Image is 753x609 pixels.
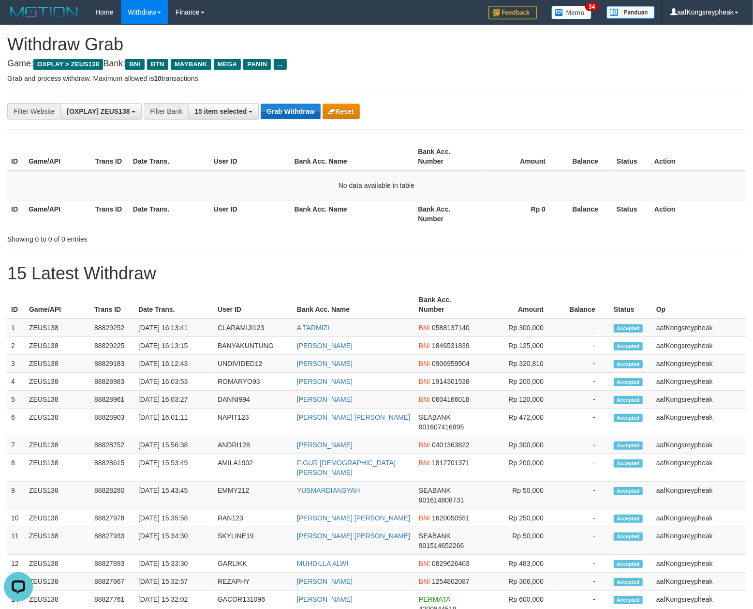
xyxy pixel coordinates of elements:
[7,409,25,436] td: 6
[214,373,293,391] td: ROMARYO93
[134,527,214,555] td: [DATE] 15:34:30
[7,555,25,573] td: 12
[614,360,643,368] span: Accepted
[7,200,25,228] th: ID
[90,454,134,482] td: 88828615
[614,342,643,350] span: Accepted
[480,436,558,454] td: Rp 300,000
[558,391,610,409] td: -
[134,291,214,319] th: Date Trans.
[650,200,746,228] th: Action
[125,59,144,70] span: BNI
[614,396,643,404] span: Accepted
[214,319,293,337] td: CLARAMIJI123
[419,441,430,449] span: BNI
[606,6,655,19] img: panduan.png
[297,342,353,350] a: [PERSON_NAME]
[25,373,90,391] td: ZEUS138
[214,454,293,482] td: AMILA1902
[134,482,214,509] td: [DATE] 15:43:45
[210,143,291,170] th: User ID
[297,360,353,367] a: [PERSON_NAME]
[558,355,610,373] td: -
[432,378,470,385] span: Copy 1914301538 to clipboard
[558,291,610,319] th: Balance
[7,454,25,482] td: 8
[188,103,259,120] button: 15 item selected
[154,75,162,82] strong: 10
[214,436,293,454] td: ANDRI128
[652,555,746,573] td: aafKongsreypheak
[614,487,643,495] span: Accepted
[419,595,450,603] span: PERMATA
[551,6,592,19] img: Button%20Memo.svg
[558,527,610,555] td: -
[558,454,610,482] td: -
[90,319,134,337] td: 88829252
[432,360,470,367] span: Copy 0906959504 to clipboard
[480,291,558,319] th: Amount
[291,200,414,228] th: Bank Acc. Name
[480,355,558,373] td: Rp 320,810
[134,337,214,355] td: [DATE] 16:13:15
[297,378,353,385] a: [PERSON_NAME]
[480,527,558,555] td: Rp 50,000
[134,436,214,454] td: [DATE] 15:56:38
[419,496,464,504] span: Copy 901614808731 to clipboard
[7,264,746,283] h1: 15 Latest Withdraw
[652,482,746,509] td: aafKongsreypheak
[480,409,558,436] td: Rp 472,000
[558,573,610,591] td: -
[652,391,746,409] td: aafKongsreypheak
[614,442,643,450] span: Accepted
[171,59,211,70] span: MAYBANK
[25,337,90,355] td: ZEUS138
[297,560,348,567] a: MUHDILLA ALWI
[480,509,558,527] td: Rp 250,000
[214,573,293,591] td: REZAPHY
[90,527,134,555] td: 88827933
[614,560,643,568] span: Accepted
[432,396,470,403] span: Copy 0604166018 to clipboard
[480,454,558,482] td: Rp 200,000
[214,527,293,555] td: SKYLINE19
[432,578,470,585] span: Copy 1254802087 to clipboard
[419,542,464,549] span: Copy 901514652266 to clipboard
[194,107,247,115] span: 15 item selected
[243,59,271,70] span: PANIN
[90,337,134,355] td: 88829225
[7,170,746,200] td: No data available in table
[419,578,430,585] span: BNI
[419,423,464,431] span: Copy 901607416895 to clipboard
[214,391,293,409] td: DANNI994
[613,200,650,228] th: Status
[134,319,214,337] td: [DATE] 16:13:41
[214,355,293,373] td: UNDIVIDED12
[25,482,90,509] td: ZEUS138
[652,319,746,337] td: aafKongsreypheak
[481,200,560,228] th: Rp 0
[214,59,241,70] span: MEGA
[614,596,643,604] span: Accepted
[419,324,430,332] span: BNI
[480,555,558,573] td: Rp 483,000
[432,342,470,350] span: Copy 1846531839 to clipboard
[90,555,134,573] td: 88827893
[432,459,470,467] span: Copy 1812701371 to clipboard
[480,573,558,591] td: Rp 306,000
[25,454,90,482] td: ZEUS138
[652,291,746,319] th: Op
[323,104,360,119] button: Reset
[419,413,451,421] span: SEABANK
[614,414,643,422] span: Accepted
[652,573,746,591] td: aafKongsreypheak
[90,482,134,509] td: 88828280
[7,59,746,69] h4: Game: Bank:
[297,441,353,449] a: [PERSON_NAME]
[25,527,90,555] td: ZEUS138
[652,527,746,555] td: aafKongsreypheak
[291,143,414,170] th: Bank Acc. Name
[614,515,643,523] span: Accepted
[90,409,134,436] td: 88828903
[25,509,90,527] td: ZEUS138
